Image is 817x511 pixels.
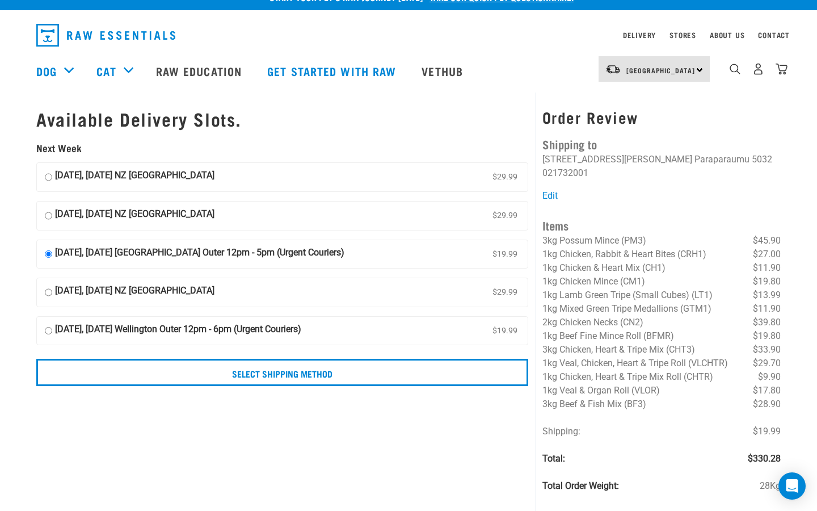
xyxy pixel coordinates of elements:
[542,262,666,273] span: 1kg Chicken & Heart Mix (CH1)
[753,397,781,411] span: $28.90
[752,63,764,75] img: user.png
[542,426,580,437] span: Shipping:
[490,246,520,263] span: $19.99
[542,108,781,126] h3: Order Review
[542,330,674,341] span: 1kg Beef Fine Mince Roll (BFMR)
[753,248,781,261] span: $27.00
[490,322,520,340] span: $19.99
[36,359,528,386] input: Select Shipping Method
[45,284,52,301] input: [DATE], [DATE] NZ [GEOGRAPHIC_DATA] $29.99
[710,33,744,37] a: About Us
[542,358,728,368] span: 1kg Veal, Chicken, Heart & Tripe Roll (VLCHTR)
[36,108,528,129] h1: Available Delivery Slots.
[605,64,621,74] img: van-moving.png
[776,63,787,75] img: home-icon@2x.png
[542,276,645,287] span: 1kg Chicken Mince (CM1)
[55,246,344,263] strong: [DATE], [DATE] [GEOGRAPHIC_DATA] Outer 12pm - 5pm (Urgent Couriers)
[490,284,520,301] span: $29.99
[256,48,410,94] a: Get started with Raw
[758,33,790,37] a: Contact
[55,284,214,301] strong: [DATE], [DATE] NZ [GEOGRAPHIC_DATA]
[542,303,711,314] span: 1kg Mixed Green Tripe Medallions (GTM1)
[45,169,52,186] input: [DATE], [DATE] NZ [GEOGRAPHIC_DATA] $29.99
[542,399,646,409] span: 3kg Beef & Fish Mix (BF3)
[45,246,52,263] input: [DATE], [DATE] [GEOGRAPHIC_DATA] Outer 12pm - 5pm (Urgent Couriers) $19.99
[626,68,695,72] span: [GEOGRAPHIC_DATA]
[55,322,301,340] strong: [DATE], [DATE] Wellington Outer 12pm - 6pm (Urgent Couriers)
[36,62,57,79] a: Dog
[542,216,781,234] h4: Items
[760,479,781,493] span: 28Kg
[753,288,781,302] span: $13.99
[96,62,116,79] a: Cat
[623,33,656,37] a: Delivery
[542,135,781,153] h4: Shipping to
[45,322,52,340] input: [DATE], [DATE] Wellington Outer 12pm - 6pm (Urgent Couriers) $19.99
[753,275,781,288] span: $19.80
[542,453,565,464] strong: Total:
[542,371,713,382] span: 1kg Chicken, Heart & Tripe Mix Roll (CHTR)
[410,48,477,94] a: Vethub
[542,167,588,178] li: 021732001
[542,190,558,201] a: Edit
[27,19,790,51] nav: dropdown navigation
[753,425,781,438] span: $19.99
[542,154,692,165] li: [STREET_ADDRESS][PERSON_NAME]
[753,302,781,316] span: $11.90
[542,290,713,300] span: 1kg Lamb Green Tripe (Small Cubes) (LT1)
[748,452,781,466] span: $330.28
[55,207,214,224] strong: [DATE], [DATE] NZ [GEOGRAPHIC_DATA]
[753,234,781,248] span: $45.90
[753,329,781,343] span: $19.80
[778,472,806,500] div: Open Intercom Messenger
[542,344,695,355] span: 3kg Chicken, Heart & Tripe Mix (CHT3)
[753,343,781,357] span: $33.90
[55,169,214,186] strong: [DATE], [DATE] NZ [GEOGRAPHIC_DATA]
[45,207,52,224] input: [DATE], [DATE] NZ [GEOGRAPHIC_DATA] $29.99
[542,317,643,328] span: 2kg Chicken Necks (CN2)
[490,169,520,186] span: $29.99
[542,249,706,259] span: 1kg Chicken, Rabbit & Heart Bites (CRH1)
[36,24,175,47] img: Raw Essentials Logo
[753,384,781,397] span: $17.80
[669,33,696,37] a: Stores
[145,48,256,94] a: Raw Education
[36,143,528,154] h5: Next Week
[542,385,660,396] span: 1kg Veal & Organ Roll (VLOR)
[490,207,520,224] span: $29.99
[753,316,781,329] span: $39.80
[753,261,781,275] span: $11.90
[542,235,646,246] span: 3kg Possum Mince (PM3)
[753,357,781,370] span: $29.70
[730,64,740,74] img: home-icon-1@2x.png
[542,480,619,491] strong: Total Order Weight:
[758,370,781,384] span: $9.90
[694,154,772,165] li: Paraparaumu 5032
